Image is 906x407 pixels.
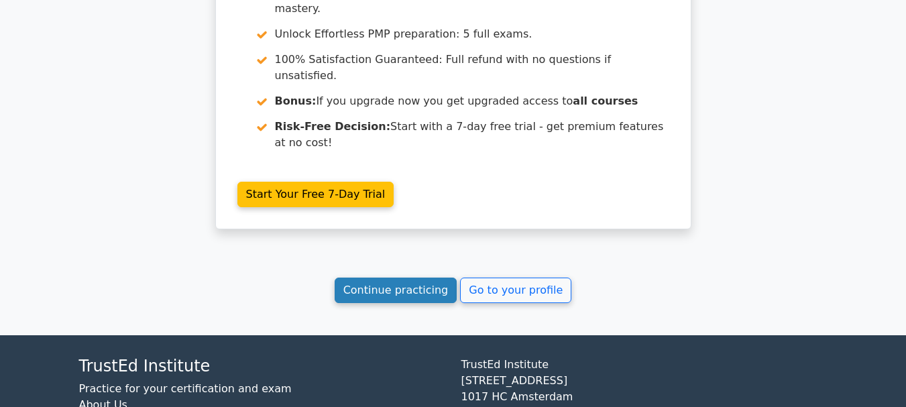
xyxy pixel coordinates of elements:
[79,357,445,376] h4: TrustEd Institute
[460,278,571,303] a: Go to your profile
[79,382,292,395] a: Practice for your certification and exam
[237,182,394,207] a: Start Your Free 7-Day Trial
[335,278,457,303] a: Continue practicing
